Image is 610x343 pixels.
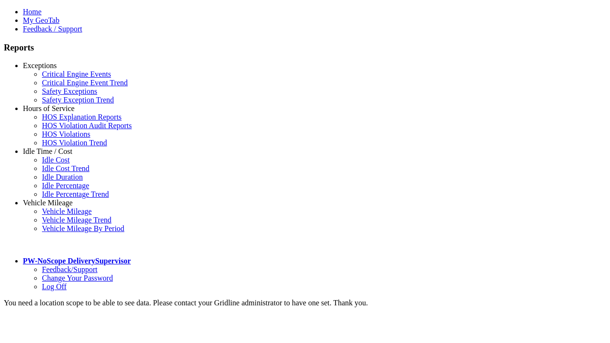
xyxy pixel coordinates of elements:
[42,182,89,190] a: Idle Percentage
[42,173,83,181] a: Idle Duration
[42,79,128,87] a: Critical Engine Event Trend
[42,113,122,121] a: HOS Explanation Reports
[42,282,67,291] a: Log Off
[42,96,114,104] a: Safety Exception Trend
[23,8,41,16] a: Home
[42,207,91,215] a: Vehicle Mileage
[42,164,90,172] a: Idle Cost Trend
[23,257,131,265] a: PW-NoScope DeliverySupervisor
[42,156,70,164] a: Idle Cost
[42,224,124,232] a: Vehicle Mileage By Period
[23,199,72,207] a: Vehicle Mileage
[23,61,57,70] a: Exceptions
[42,70,111,78] a: Critical Engine Events
[42,190,109,198] a: Idle Percentage Trend
[23,104,74,112] a: Hours of Service
[42,130,90,138] a: HOS Violations
[23,16,60,24] a: My GeoTab
[42,87,97,95] a: Safety Exceptions
[42,265,97,273] a: Feedback/Support
[42,121,132,130] a: HOS Violation Audit Reports
[42,274,113,282] a: Change Your Password
[42,139,107,147] a: HOS Violation Trend
[4,299,606,307] div: You need a location scope to be able to see data. Please contact your Gridline administrator to h...
[23,25,82,33] a: Feedback / Support
[23,147,72,155] a: Idle Time / Cost
[4,42,606,53] h3: Reports
[42,216,112,224] a: Vehicle Mileage Trend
